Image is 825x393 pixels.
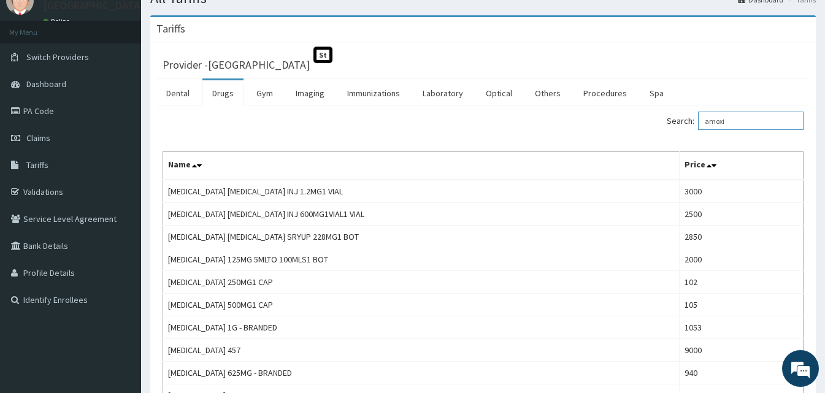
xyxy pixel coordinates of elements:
span: St [313,47,332,63]
td: 102 [679,271,803,294]
span: We're online! [71,118,169,242]
td: [MEDICAL_DATA] [MEDICAL_DATA] INJ 600MG1VIAL1 VIAL [163,203,680,226]
a: Online [43,17,72,26]
h3: Provider - [GEOGRAPHIC_DATA] [163,59,310,71]
td: [MEDICAL_DATA] 500MG1 CAP [163,294,680,316]
td: [MEDICAL_DATA] 250MG1 CAP [163,271,680,294]
a: Gym [247,80,283,106]
td: 940 [679,362,803,384]
td: [MEDICAL_DATA] [MEDICAL_DATA] SRYUP 228MG1 BOT [163,226,680,248]
td: 2500 [679,203,803,226]
td: [MEDICAL_DATA] 125MG 5MLTO 100MLS1 BOT [163,248,680,271]
td: [MEDICAL_DATA] 457 [163,339,680,362]
a: Spa [640,80,673,106]
td: [MEDICAL_DATA] 1G - BRANDED [163,316,680,339]
td: 1053 [679,316,803,339]
div: Minimize live chat window [201,6,231,36]
img: d_794563401_company_1708531726252_794563401 [23,61,50,92]
a: Procedures [574,80,637,106]
a: Imaging [286,80,334,106]
span: Dashboard [26,78,66,90]
td: 105 [679,294,803,316]
td: 3000 [679,180,803,203]
a: Drugs [202,80,244,106]
td: 2000 [679,248,803,271]
input: Search: [698,112,804,130]
a: Immunizations [337,80,410,106]
span: Claims [26,132,50,143]
td: 2850 [679,226,803,248]
div: Chat with us now [64,69,206,85]
td: [MEDICAL_DATA] 625MG - BRANDED [163,362,680,384]
th: Price [679,152,803,180]
textarea: Type your message and hit 'Enter' [6,262,234,305]
a: Others [525,80,570,106]
td: [MEDICAL_DATA] [MEDICAL_DATA] INJ 1.2MG1 VIAL [163,180,680,203]
label: Search: [667,112,804,130]
a: Dental [156,80,199,106]
span: Tariffs [26,159,48,170]
span: Switch Providers [26,52,89,63]
td: 9000 [679,339,803,362]
th: Name [163,152,680,180]
a: Optical [476,80,522,106]
h3: Tariffs [156,23,185,34]
a: Laboratory [413,80,473,106]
